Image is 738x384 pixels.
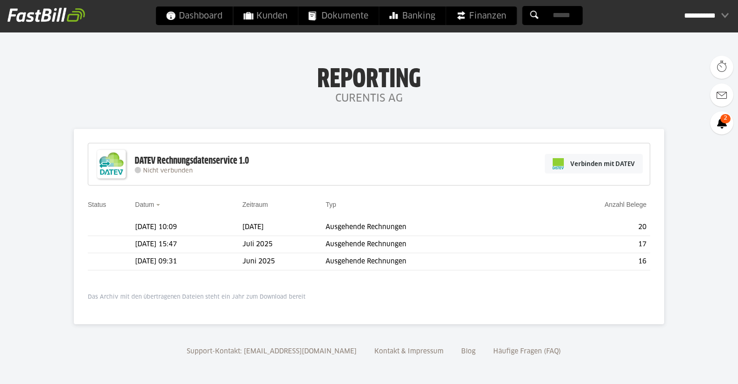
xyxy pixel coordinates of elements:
td: [DATE] 10:09 [135,219,242,236]
span: Dashboard [166,6,222,25]
div: DATEV Rechnungsdatenservice 1.0 [135,155,249,167]
a: Anzahl Belege [605,201,647,208]
a: Dokumente [298,6,379,25]
td: 16 [533,253,650,270]
span: Verbinden mit DATEV [570,159,635,168]
a: Häufige Fragen (FAQ) [490,348,564,355]
td: Juni 2025 [242,253,326,270]
a: Banking [379,6,445,25]
img: pi-datev-logo-farbig-24.svg [553,158,564,169]
td: [DATE] 15:47 [135,236,242,253]
a: Dashboard [156,6,233,25]
a: Zeitraum [242,201,268,208]
a: Typ [326,201,336,208]
a: Kunden [233,6,298,25]
a: Datum [135,201,154,208]
td: Ausgehende Rechnungen [326,219,533,236]
td: Juli 2025 [242,236,326,253]
span: Dokumente [308,6,368,25]
td: 20 [533,219,650,236]
img: sort_desc.gif [156,204,162,206]
td: Ausgehende Rechnungen [326,253,533,270]
a: 2 [710,111,733,134]
a: Verbinden mit DATEV [545,154,643,173]
span: Nicht verbunden [143,168,193,174]
span: Finanzen [456,6,506,25]
a: Kontakt & Impressum [371,348,447,355]
td: [DATE] 09:31 [135,253,242,270]
td: Ausgehende Rechnungen [326,236,533,253]
h1: Reporting [93,65,645,90]
td: [DATE] [242,219,326,236]
a: Support-Kontakt: [EMAIL_ADDRESS][DOMAIN_NAME] [183,348,360,355]
span: Banking [389,6,435,25]
a: Blog [458,348,479,355]
p: Das Archiv mit den übertragenen Dateien steht ein Jahr zum Download bereit [88,294,650,301]
span: Kunden [243,6,287,25]
td: 17 [533,236,650,253]
img: DATEV-Datenservice Logo [93,146,130,183]
img: fastbill_logo_white.png [7,7,85,22]
a: Finanzen [446,6,516,25]
a: Status [88,201,106,208]
iframe: Öffnet ein Widget, in dem Sie weitere Informationen finden [666,356,729,379]
span: 2 [720,114,731,123]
